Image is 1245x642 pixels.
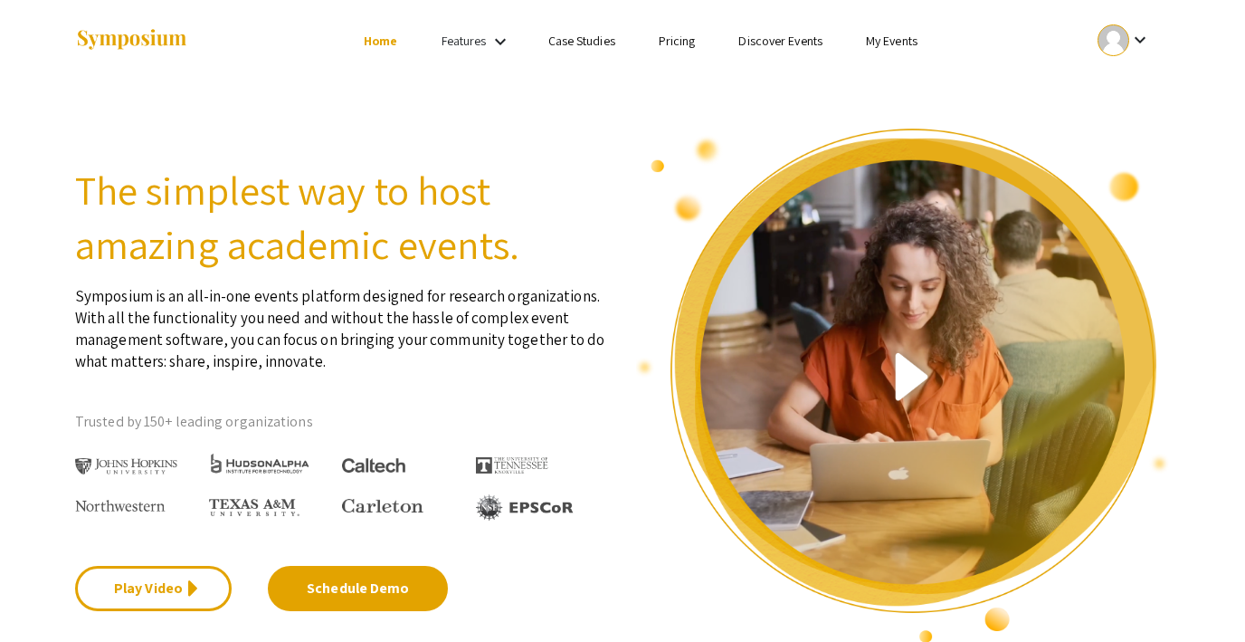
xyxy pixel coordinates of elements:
h2: The simplest way to host amazing academic events. [75,163,609,272]
a: Play Video [75,566,232,611]
a: Discover Events [738,33,822,49]
a: Home [364,33,397,49]
a: Schedule Demo [268,566,448,611]
iframe: Chat [14,561,77,628]
img: The University of Tennessee [476,457,548,474]
a: My Events [866,33,917,49]
img: Johns Hopkins University [75,458,177,475]
p: Trusted by 150+ leading organizations [75,408,609,436]
img: Carleton [342,499,423,513]
a: Features [442,33,487,49]
a: Case Studies [548,33,615,49]
img: Caltech [342,458,405,474]
img: EPSCOR [476,494,575,521]
p: Symposium is an all-in-one events platform designed for research organizations. With all the func... [75,272,609,372]
img: Northwestern [75,500,166,511]
img: Texas A&M University [209,499,299,517]
img: Symposium by ForagerOne [75,28,188,53]
mat-icon: Expand account dropdown [1129,29,1151,51]
button: Expand account dropdown [1079,20,1170,61]
a: Pricing [659,33,696,49]
mat-icon: Expand Features list [489,31,511,53]
img: HudsonAlpha [209,453,311,474]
